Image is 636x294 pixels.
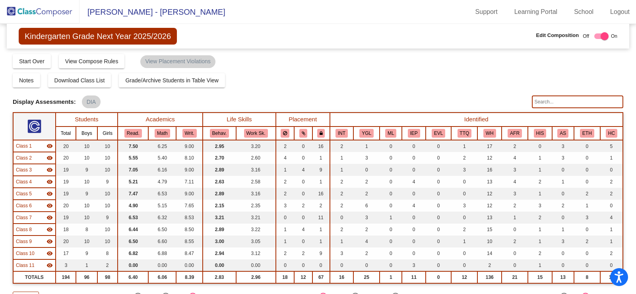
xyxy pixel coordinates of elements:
[483,129,496,138] button: WH
[330,200,354,212] td: 2
[148,200,176,212] td: 5.15
[16,226,32,233] span: Class 8
[56,176,76,188] td: 19
[47,191,53,197] mat-icon: visibility
[236,188,276,200] td: 3.16
[294,188,312,200] td: 0
[312,176,330,188] td: 1
[13,164,56,176] td: Dee Conrad - Conrad
[552,176,574,188] td: 1
[276,140,295,152] td: 2
[56,188,76,200] td: 19
[19,77,34,84] span: Notes
[203,113,276,127] th: Life Skills
[76,140,97,152] td: 10
[353,152,380,164] td: 3
[56,113,118,127] th: Students
[148,176,176,188] td: 4.79
[236,236,276,247] td: 3.05
[426,152,451,164] td: 0
[574,224,600,236] td: 0
[353,127,380,140] th: Young for Grade Level
[118,236,148,247] td: 6.50
[402,212,426,224] td: 0
[203,188,236,200] td: 2.89
[16,202,32,209] span: Class 6
[604,6,636,18] a: Logout
[203,152,236,164] td: 2.70
[59,54,125,68] button: View Compose Rules
[76,200,97,212] td: 10
[502,164,528,176] td: 3
[600,176,623,188] td: 2
[56,127,76,140] th: Total
[432,129,445,138] button: EVL
[536,31,579,39] span: Edit Composition
[236,200,276,212] td: 2.35
[600,200,623,212] td: 0
[385,129,396,138] button: ML
[330,176,354,188] td: 2
[13,73,40,88] button: Notes
[56,247,76,259] td: 17
[426,200,451,212] td: 0
[76,236,97,247] td: 10
[574,127,600,140] th: Other Ethnicity or Multiple
[56,224,76,236] td: 18
[76,212,97,224] td: 10
[502,152,528,164] td: 4
[118,212,148,224] td: 6.53
[477,164,502,176] td: 16
[236,152,276,164] td: 2.60
[203,212,236,224] td: 3.21
[330,188,354,200] td: 2
[176,236,203,247] td: 8.55
[402,140,426,152] td: 0
[330,127,354,140] th: Introvert
[13,140,56,152] td: Elisa Bitterman - Bitterman
[56,152,76,164] td: 20
[125,77,219,84] span: Grade/Archive Students in Table View
[426,236,451,247] td: 0
[477,188,502,200] td: 12
[56,164,76,176] td: 19
[580,129,594,138] button: ETH
[47,238,53,245] mat-icon: visibility
[148,236,176,247] td: 6.60
[380,188,402,200] td: 0
[312,140,330,152] td: 16
[552,188,574,200] td: 0
[16,214,32,221] span: Class 7
[402,200,426,212] td: 4
[47,214,53,221] mat-icon: visibility
[380,176,402,188] td: 0
[380,127,402,140] th: Multilingual Learner
[19,58,45,64] span: Start Over
[477,152,502,164] td: 12
[97,224,118,236] td: 10
[140,55,215,68] mat-chip: View Placement Violations
[148,152,176,164] td: 5.40
[402,176,426,188] td: 4
[47,167,53,173] mat-icon: visibility
[236,140,276,152] td: 3.20
[176,164,203,176] td: 9.00
[276,236,295,247] td: 1
[76,247,97,259] td: 9
[312,188,330,200] td: 16
[312,224,330,236] td: 1
[574,164,600,176] td: 0
[502,140,528,152] td: 2
[451,200,477,212] td: 3
[13,176,56,188] td: Ashly DiTonno - DiTonno - ICR
[203,140,236,152] td: 2.95
[502,127,528,140] th: African American
[502,188,528,200] td: 3
[294,164,312,176] td: 4
[330,164,354,176] td: 1
[451,164,477,176] td: 3
[276,200,295,212] td: 3
[16,190,32,197] span: Class 5
[600,188,623,200] td: 2
[532,95,623,108] input: Search...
